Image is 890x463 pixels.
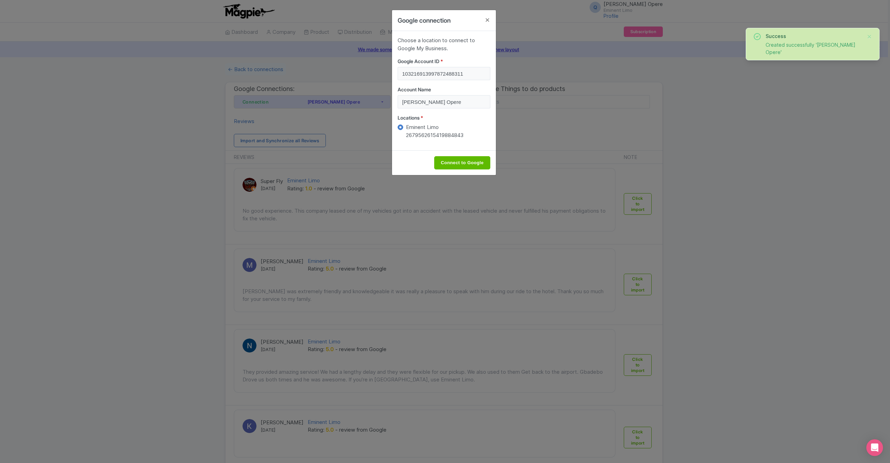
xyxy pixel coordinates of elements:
[867,32,872,41] button: Close
[398,58,439,64] span: Google Account ID
[398,86,431,92] span: Account Name
[398,37,490,52] p: Choose a location to connect to Google My Business.
[406,123,490,139] label: Eminent Limo 2679562615419884843
[398,16,451,25] h4: Google connection
[398,115,420,121] span: Locations
[434,156,490,169] input: Connect to Google
[766,41,861,56] div: Created successfully '[PERSON_NAME] Opere'
[866,439,883,456] div: Open Intercom Messenger
[766,32,861,40] div: Success
[479,10,496,30] button: Close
